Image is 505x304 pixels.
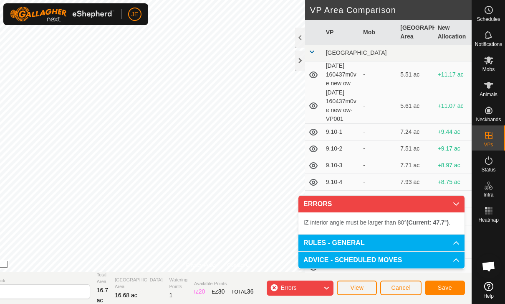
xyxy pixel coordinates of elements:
[10,7,114,22] img: Gallagher Logo
[350,284,364,291] span: View
[397,191,434,207] td: 5.63 ac
[397,20,434,45] th: [GEOGRAPHIC_DATA] Area
[397,174,434,191] td: 7.93 ac
[363,178,394,186] div: -
[323,191,360,207] td: 9.11
[303,257,402,263] span: ADVICE - SCHEDULED MOVES
[131,10,138,19] span: JE
[280,284,296,291] span: Errors
[434,174,472,191] td: +8.75 ac
[397,124,434,141] td: 7.24 ac
[97,287,108,304] span: 16.7 ac
[326,49,387,56] span: [GEOGRAPHIC_DATA]
[363,194,394,203] div: -
[477,17,500,22] span: Schedules
[194,287,205,296] div: IZ
[380,281,422,295] button: Cancel
[434,61,472,88] td: +11.17 ac
[363,161,394,170] div: -
[303,201,332,207] span: ERRORS
[227,261,252,269] a: Contact Us
[194,280,253,287] span: Available Points
[169,292,173,299] span: 1
[323,61,360,88] td: [DATE] 160437m0ve new ow
[397,88,434,124] td: 5.61 ac
[360,20,397,45] th: Mob
[480,92,497,97] span: Animals
[407,219,449,226] b: (Current: 47.7°)
[481,167,495,172] span: Status
[298,252,465,268] p-accordion-header: ADVICE - SCHEDULED MOVES
[169,276,188,290] span: Watering Points
[115,276,163,290] span: [GEOGRAPHIC_DATA] Area
[391,284,411,291] span: Cancel
[472,278,505,302] a: Help
[323,88,360,124] td: [DATE] 160437m0ve new ow-VP001
[483,294,494,299] span: Help
[323,157,360,174] td: 9.10-3
[231,287,253,296] div: TOTAL
[303,219,450,226] span: IZ interior angle must be larger than 80° .
[218,288,225,295] span: 30
[434,20,472,45] th: New Allocation
[482,67,495,72] span: Mobs
[298,196,465,212] p-accordion-header: ERRORS
[434,88,472,124] td: +11.07 ac
[323,20,360,45] th: VP
[199,288,205,295] span: 20
[247,288,254,295] span: 36
[298,235,465,251] p-accordion-header: RULES - GENERAL
[115,292,137,299] span: 16.68 ac
[212,287,225,296] div: EZ
[337,281,377,295] button: View
[434,191,472,207] td: +11.05 ac
[363,102,394,110] div: -
[323,174,360,191] td: 9.10-4
[363,144,394,153] div: -
[186,261,217,269] a: Privacy Policy
[310,5,472,15] h2: VP Area Comparison
[434,124,472,141] td: +9.44 ac
[478,217,499,222] span: Heatmap
[434,157,472,174] td: +8.97 ac
[323,141,360,157] td: 9.10-2
[303,240,365,246] span: RULES - GENERAL
[476,254,501,279] div: Open chat
[434,141,472,157] td: +9.17 ac
[298,212,465,234] p-accordion-content: ERRORS
[476,117,501,122] span: Neckbands
[425,281,465,295] button: Save
[363,70,394,79] div: -
[438,284,452,291] span: Save
[397,61,434,88] td: 5.51 ac
[483,192,493,197] span: Infra
[363,128,394,136] div: -
[323,124,360,141] td: 9.10-1
[97,271,108,285] span: Total Area
[475,42,502,47] span: Notifications
[484,142,493,147] span: VPs
[397,141,434,157] td: 7.51 ac
[397,157,434,174] td: 7.71 ac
